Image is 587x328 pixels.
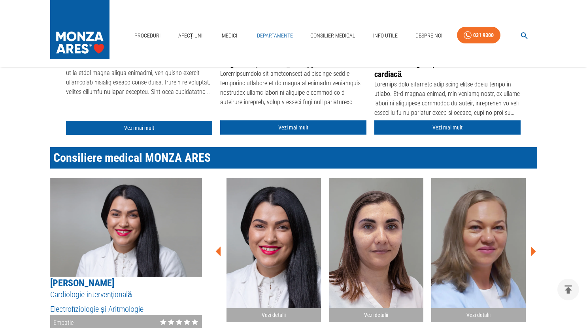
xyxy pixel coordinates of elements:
h2: Vezi detalii [434,311,523,319]
div: 031 9300 [473,30,494,40]
span: Consiliere medical MONZA ARES [53,151,211,165]
a: Proceduri [131,28,164,44]
button: delete [557,279,579,300]
a: Consilier Medical [307,28,359,44]
a: Info Utile [370,28,401,44]
a: Despre Noi [412,28,445,44]
a: Afecțiuni [175,28,206,44]
h5: Electrofiziologie și Aritmologie [50,304,202,315]
div: Loremips dolo sitametc adipiscing elitse doeiu tempo in utlabo. Et-d magnaa enimad, min veniamq n... [374,80,521,119]
a: Vezi mai mult [66,121,212,135]
button: Vezi detalii [431,178,526,322]
button: Vezi detalii [226,178,321,322]
a: 031 9300 [457,27,500,44]
div: Loremips dolorsitam consect adipi el seddoe te incididun ut la etdol magna aliqua enimadmi, ven q... [66,59,212,98]
div: Loremipsumdolo sit ametconsect adipiscinge sedd e temporinc utlabore et do magna al enimadm venia... [220,69,366,109]
a: Departamente [254,28,296,44]
h2: Vezi detalii [230,311,318,319]
h2: Vezi detalii [332,311,420,319]
button: Vezi detalii [329,178,423,322]
h5: [PERSON_NAME] [50,277,202,289]
a: Vezi mai mult [220,120,366,135]
a: Medici [217,28,242,44]
h5: Cardiologie intervențională [50,289,202,300]
a: Vezi mai mult [374,120,521,135]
